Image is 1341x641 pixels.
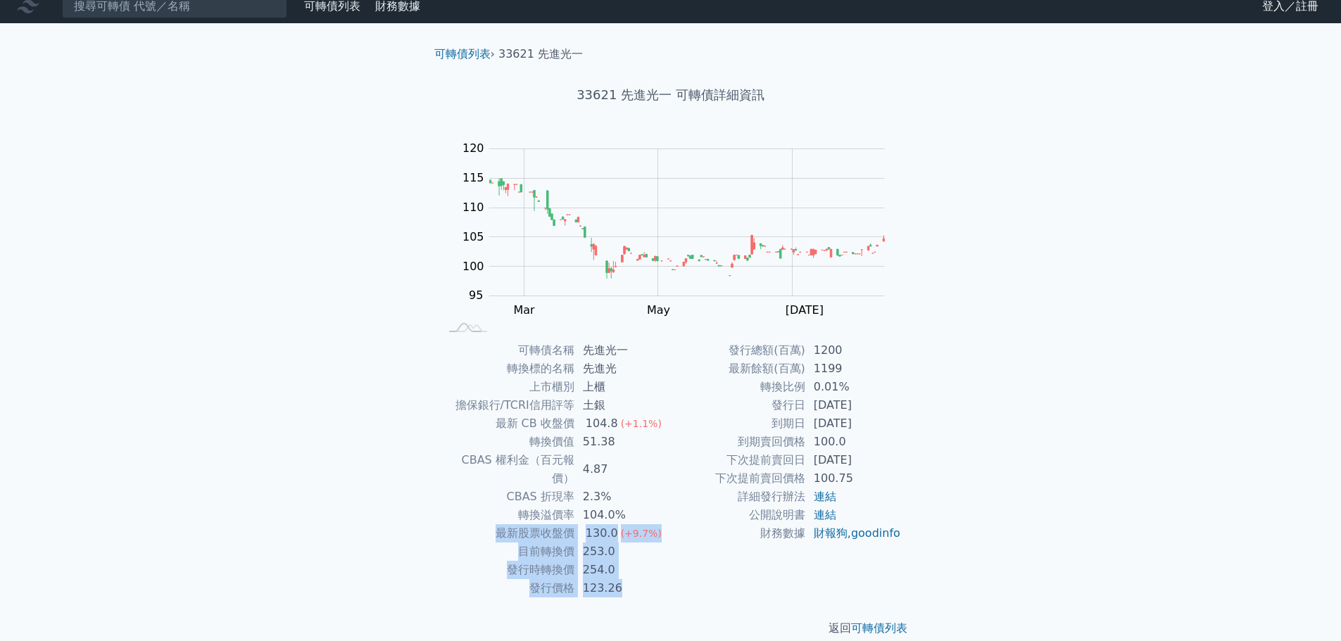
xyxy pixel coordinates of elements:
td: 轉換比例 [671,378,805,396]
td: [DATE] [805,451,902,469]
td: 最新 CB 收盤價 [440,414,574,433]
tspan: 105 [462,230,484,243]
td: 發行日 [671,396,805,414]
span: (+1.1%) [621,418,662,429]
td: CBAS 權利金（百元報價） [440,451,574,488]
td: 最新餘額(百萬) [671,360,805,378]
td: 254.0 [574,561,671,579]
tspan: May [647,303,670,317]
tspan: 95 [469,288,483,302]
p: 返回 [423,620,919,637]
iframe: Chat Widget [1271,573,1341,641]
td: 4.87 [574,451,671,488]
td: CBAS 折現率 [440,488,574,506]
td: 100.0 [805,433,902,451]
div: 130.0 [583,524,621,542]
td: 可轉債名稱 [440,341,574,360]
tspan: 115 [462,171,484,184]
a: 連結 [814,508,836,521]
td: 100.75 [805,469,902,488]
td: 最新股票收盤價 [440,524,574,542]
td: 土銀 [574,396,671,414]
td: 先進光 [574,360,671,378]
td: 2.3% [574,488,671,506]
td: 轉換標的名稱 [440,360,574,378]
td: , [805,524,902,542]
td: 發行價格 [440,579,574,597]
td: 253.0 [574,542,671,561]
tspan: Mar [513,303,535,317]
tspan: 100 [462,260,484,273]
td: 發行總額(百萬) [671,341,805,360]
a: 可轉債列表 [434,47,491,61]
div: 104.8 [583,414,621,433]
td: 51.38 [574,433,671,451]
a: 財報狗 [814,526,848,540]
td: [DATE] [805,414,902,433]
tspan: [DATE] [786,303,824,317]
td: 0.01% [805,378,902,396]
td: [DATE] [805,396,902,414]
td: 先進光一 [574,341,671,360]
li: › [434,46,495,63]
td: 公開說明書 [671,506,805,524]
g: Chart [455,141,906,317]
td: 擔保銀行/TCRI信用評等 [440,396,574,414]
td: 下次提前賣回價格 [671,469,805,488]
td: 財務數據 [671,524,805,542]
td: 上市櫃別 [440,378,574,396]
td: 發行時轉換價 [440,561,574,579]
td: 104.0% [574,506,671,524]
td: 目前轉換價 [440,542,574,561]
td: 上櫃 [574,378,671,396]
td: 詳細發行辦法 [671,488,805,506]
span: (+9.7%) [621,528,662,539]
td: 到期賣回價格 [671,433,805,451]
a: 可轉債列表 [851,621,907,635]
td: 到期日 [671,414,805,433]
td: 1200 [805,341,902,360]
a: goodinfo [851,526,900,540]
tspan: 110 [462,201,484,214]
td: 123.26 [574,579,671,597]
td: 下次提前賣回日 [671,451,805,469]
a: 連結 [814,490,836,503]
td: 轉換價值 [440,433,574,451]
tspan: 120 [462,141,484,155]
h1: 33621 先進光一 可轉債詳細資訊 [423,85,919,105]
td: 1199 [805,360,902,378]
td: 轉換溢價率 [440,506,574,524]
li: 33621 先進光一 [498,46,583,63]
div: 聊天小工具 [1271,573,1341,641]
